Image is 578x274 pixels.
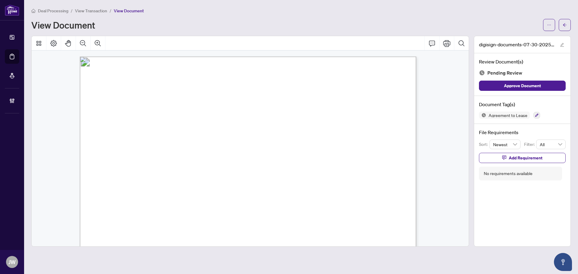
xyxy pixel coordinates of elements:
[479,141,489,148] p: Sort:
[479,153,566,163] button: Add Requirement
[509,153,542,163] span: Add Requirement
[479,41,554,48] span: digisign-documents-07-30-2025__3_ 1.pdf
[31,20,95,30] h1: View Document
[75,8,107,14] span: View Transaction
[547,23,551,27] span: ellipsis
[479,129,566,136] h4: File Requirements
[560,43,564,47] span: edit
[71,7,73,14] li: /
[554,253,572,271] button: Open asap
[486,113,530,117] span: Agreement to Lease
[524,141,536,148] p: Filter:
[8,258,16,266] span: JW
[484,170,533,177] div: No requirements available
[479,112,486,119] img: Status Icon
[479,81,566,91] button: Approve Document
[487,69,522,77] span: Pending Review
[114,8,144,14] span: View Document
[540,140,562,149] span: All
[110,7,111,14] li: /
[479,70,485,76] img: Document Status
[479,58,566,65] h4: Review Document(s)
[5,5,19,16] img: logo
[504,81,541,91] span: Approve Document
[31,9,36,13] span: home
[479,101,566,108] h4: Document Tag(s)
[493,140,517,149] span: Newest
[563,23,567,27] span: arrow-left
[38,8,68,14] span: Deal Processing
